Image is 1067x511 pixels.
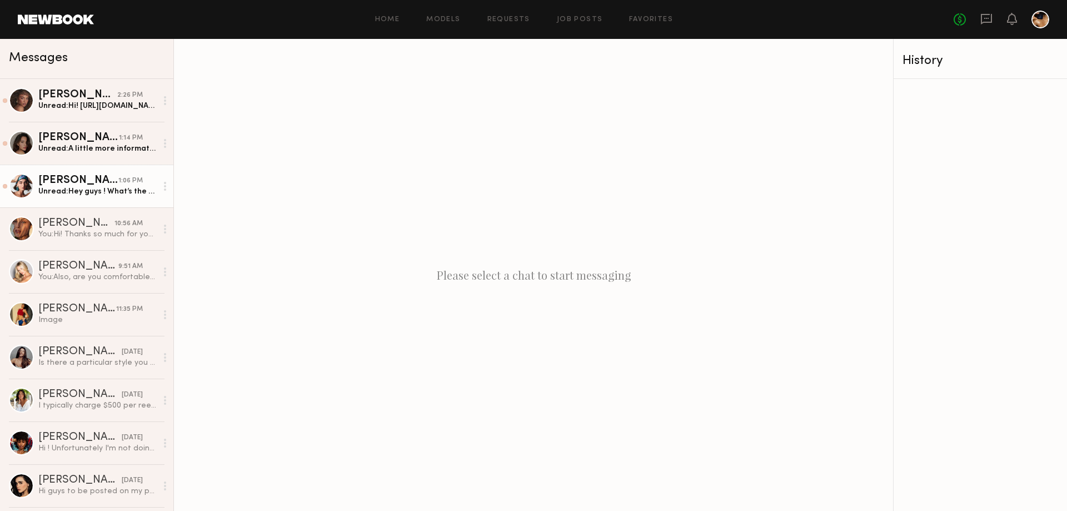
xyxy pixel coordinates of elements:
div: 1:06 PM [118,176,143,186]
div: [DATE] [122,433,143,443]
div: Unread: A little more information on my works: My name is [PERSON_NAME]. I’m a professional conte... [38,143,157,154]
a: Home [375,16,400,23]
div: [PERSON_NAME] [38,389,122,400]
div: You: Hi! Thanks so much for your interest in creating content for us! As a new brand, spreading a... [38,229,157,240]
div: [PERSON_NAME] [38,304,116,315]
a: Favorites [629,16,673,23]
div: 2:26 PM [117,90,143,101]
div: [PERSON_NAME] [38,175,118,186]
div: [PERSON_NAME] [38,475,122,486]
div: 11:35 PM [116,304,143,315]
div: You: Also, are you comfortable filming in lingerie or bra/panties? Would love a "getting ready fo... [38,272,157,282]
div: 9:51 AM [118,261,143,272]
a: Job Posts [557,16,603,23]
div: [DATE] [122,347,143,358]
div: [PERSON_NAME] [38,432,122,443]
div: [PERSON_NAME] [38,261,118,272]
div: Unread: Hi! [URL][DOMAIN_NAME] [38,101,157,111]
div: [DATE] [122,390,143,400]
div: Is there a particular style you would like? I think a day in my life (my morning routine) or a ge... [38,358,157,368]
div: Hi guys to be posted on my page would 500 work? [38,486,157,497]
span: Messages [9,52,68,65]
div: [PERSON_NAME] [38,346,122,358]
div: [DATE] [122,475,143,486]
a: Models [426,16,460,23]
div: [PERSON_NAME] [38,132,119,143]
a: Requests [487,16,530,23]
div: [PERSON_NAME] [38,218,114,229]
div: 10:56 AM [114,219,143,229]
div: Image [38,315,157,325]
div: Hi ! Unfortunately I'm not doing any collaborations post at the moment but open to ugc if your in... [38,443,157,454]
div: I typically charge $500 per reel but I know the original listing was a bit lower than that so I’m... [38,400,157,411]
div: [PERSON_NAME] [38,90,117,101]
div: History [903,54,1058,67]
div: Please select a chat to start messaging [174,39,893,511]
div: Unread: Hey guys ! What’s the rate and usage for the collab? My socials are attached to my profil... [38,186,157,197]
div: 1:14 PM [119,133,143,143]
